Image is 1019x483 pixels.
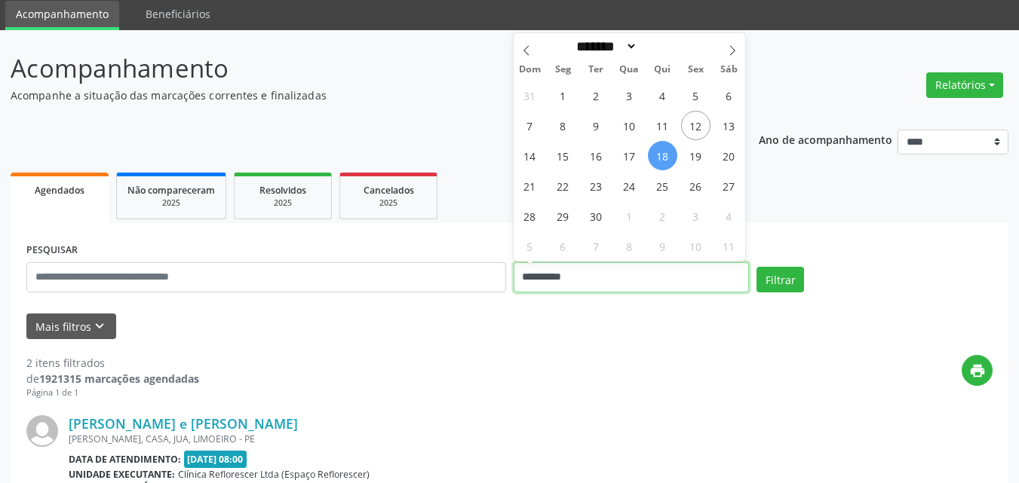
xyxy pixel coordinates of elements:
[681,111,711,140] span: Setembro 12, 2025
[515,171,545,200] span: Setembro 21, 2025
[26,371,199,387] div: de
[5,1,119,30] a: Acompanhamento
[648,81,677,110] span: Setembro 4, 2025
[26,239,78,262] label: PESQUISAR
[712,65,745,75] span: Sáb
[615,231,644,261] span: Outubro 8, 2025
[648,111,677,140] span: Setembro 11, 2025
[969,362,986,379] i: print
[681,171,711,200] span: Setembro 26, 2025
[245,197,321,209] div: 2025
[926,72,1003,98] button: Relatórios
[546,65,579,75] span: Seg
[364,184,414,197] span: Cancelados
[612,65,646,75] span: Qua
[615,171,644,200] span: Setembro 24, 2025
[681,231,711,261] span: Outubro 10, 2025
[515,81,545,110] span: Agosto 31, 2025
[127,184,215,197] span: Não compareceram
[648,231,677,261] span: Outubro 9, 2025
[582,171,611,200] span: Setembro 23, 2025
[127,197,215,209] div: 2025
[648,141,677,170] span: Setembro 18, 2025
[615,111,644,140] span: Setembro 10, 2025
[351,197,426,209] div: 2025
[91,318,108,335] i: keyboard_arrow_down
[259,184,306,197] span: Resolvidos
[26,415,58,447] img: img
[548,171,578,200] span: Setembro 22, 2025
[69,415,298,432] a: [PERSON_NAME] e [PERSON_NAME]
[648,171,677,200] span: Setembro 25, 2025
[35,184,84,197] span: Agendados
[515,231,545,261] span: Outubro 5, 2025
[69,453,181,466] b: Data de atendimento:
[582,111,611,140] span: Setembro 9, 2025
[69,468,175,481] b: Unidade executante:
[548,201,578,231] span: Setembro 29, 2025
[26,313,116,340] button: Mais filtroskeyboard_arrow_down
[135,1,221,27] a: Beneficiários
[26,355,199,371] div: 2 itens filtrados
[582,141,611,170] span: Setembro 16, 2025
[515,141,545,170] span: Setembro 14, 2025
[69,433,766,445] div: [PERSON_NAME], CASA, JUA, LIMOEIRO - PE
[514,65,547,75] span: Dom
[759,130,892,148] p: Ano de acompanhamento
[962,355,993,386] button: print
[681,81,711,110] span: Setembro 5, 2025
[615,201,644,231] span: Outubro 1, 2025
[615,141,644,170] span: Setembro 17, 2025
[579,65,612,75] span: Ter
[681,141,711,170] span: Setembro 19, 2025
[178,468,370,481] span: Clínica Reflorescer Ltda (Espaço Reflorescer)
[757,267,804,292] button: Filtrar
[11,50,709,87] p: Acompanhamento
[615,81,644,110] span: Setembro 3, 2025
[714,201,744,231] span: Outubro 4, 2025
[515,111,545,140] span: Setembro 7, 2025
[184,451,247,468] span: [DATE] 08:00
[39,371,199,386] strong: 1921315 marcações agendadas
[679,65,712,75] span: Sex
[714,111,744,140] span: Setembro 13, 2025
[714,171,744,200] span: Setembro 27, 2025
[582,81,611,110] span: Setembro 2, 2025
[646,65,679,75] span: Qui
[714,81,744,110] span: Setembro 6, 2025
[548,141,578,170] span: Setembro 15, 2025
[714,141,744,170] span: Setembro 20, 2025
[582,231,611,261] span: Outubro 7, 2025
[515,201,545,231] span: Setembro 28, 2025
[648,201,677,231] span: Outubro 2, 2025
[548,81,578,110] span: Setembro 1, 2025
[548,111,578,140] span: Setembro 8, 2025
[637,38,687,54] input: Year
[714,231,744,261] span: Outubro 11, 2025
[11,87,709,103] p: Acompanhe a situação das marcações correntes e finalizadas
[582,201,611,231] span: Setembro 30, 2025
[548,231,578,261] span: Outubro 6, 2025
[572,38,638,54] select: Month
[681,201,711,231] span: Outubro 3, 2025
[26,387,199,399] div: Página 1 de 1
